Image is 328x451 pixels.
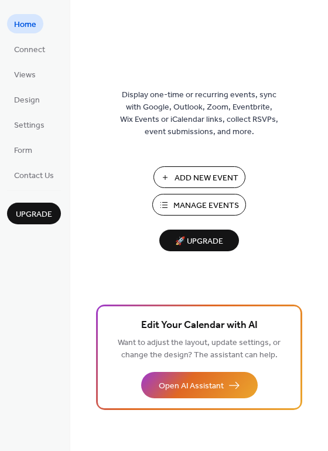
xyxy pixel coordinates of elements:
[14,145,32,157] span: Form
[118,335,281,363] span: Want to adjust the layout, update settings, or change the design? The assistant can help.
[141,317,258,334] span: Edit Your Calendar with AI
[16,209,52,221] span: Upgrade
[120,89,278,138] span: Display one-time or recurring events, sync with Google, Outlook, Zoom, Eventbrite, Wix Events or ...
[153,166,245,188] button: Add New Event
[7,140,39,159] a: Form
[173,200,239,212] span: Manage Events
[14,44,45,56] span: Connect
[175,172,238,184] span: Add New Event
[7,90,47,109] a: Design
[7,14,43,33] a: Home
[141,372,258,398] button: Open AI Assistant
[159,380,224,392] span: Open AI Assistant
[7,64,43,84] a: Views
[7,39,52,59] a: Connect
[7,203,61,224] button: Upgrade
[14,94,40,107] span: Design
[7,165,61,184] a: Contact Us
[14,170,54,182] span: Contact Us
[7,115,52,134] a: Settings
[166,234,232,250] span: 🚀 Upgrade
[14,69,36,81] span: Views
[14,119,45,132] span: Settings
[152,194,246,216] button: Manage Events
[159,230,239,251] button: 🚀 Upgrade
[14,19,36,31] span: Home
